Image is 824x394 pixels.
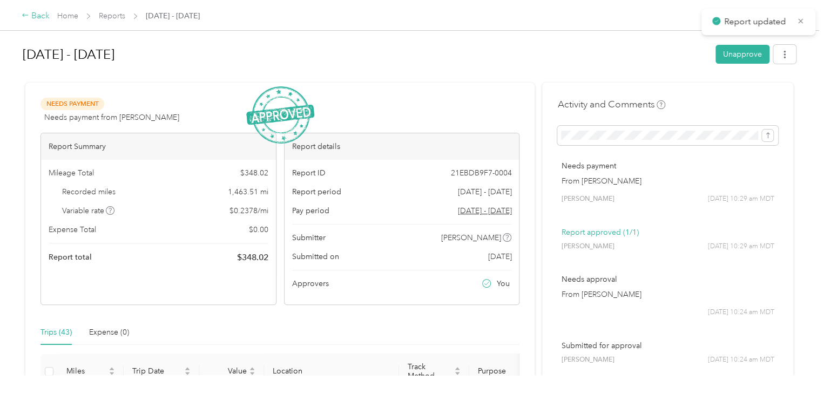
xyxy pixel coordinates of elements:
[292,251,339,262] span: Submitted on
[708,194,774,204] span: [DATE] 10:29 am MDT
[561,175,774,187] p: From [PERSON_NAME]
[488,251,511,262] span: [DATE]
[497,278,510,289] span: You
[22,10,50,23] div: Back
[237,251,268,264] span: $ 348.02
[184,370,191,377] span: caret-down
[708,308,774,317] span: [DATE] 10:24 am MDT
[561,160,774,172] p: Needs payment
[124,354,199,390] th: Trip Date
[229,205,268,216] span: $ 0.2378 / mi
[561,242,614,252] span: [PERSON_NAME]
[66,366,106,376] span: Miles
[561,340,774,351] p: Submitted for approval
[57,11,78,21] a: Home
[240,167,268,179] span: $ 348.02
[40,98,104,110] span: Needs Payment
[454,365,461,372] span: caret-up
[457,186,511,198] span: [DATE] - [DATE]
[62,186,116,198] span: Recorded miles
[708,242,774,252] span: [DATE] 10:29 am MDT
[708,355,774,365] span: [DATE] 10:24 am MDT
[561,355,614,365] span: [PERSON_NAME]
[228,186,268,198] span: 1,463.51 mi
[399,354,469,390] th: Track Method
[561,289,774,300] p: From [PERSON_NAME]
[249,370,255,377] span: caret-down
[478,366,533,376] span: Purpose
[764,334,824,394] iframe: Everlance-gr Chat Button Frame
[469,354,550,390] th: Purpose
[292,205,329,216] span: Pay period
[249,365,255,372] span: caret-up
[441,232,501,243] span: [PERSON_NAME]
[292,167,326,179] span: Report ID
[292,232,326,243] span: Submitter
[715,45,769,64] button: Unapprove
[457,205,511,216] span: Go to pay period
[561,194,614,204] span: [PERSON_NAME]
[99,11,125,21] a: Reports
[249,224,268,235] span: $ 0.00
[89,327,129,338] div: Expense (0)
[454,370,461,377] span: caret-down
[62,205,115,216] span: Variable rate
[561,227,774,238] p: Report approved (1/1)
[109,365,115,372] span: caret-up
[41,133,276,160] div: Report Summary
[49,224,96,235] span: Expense Total
[408,362,452,381] span: Track Method
[557,98,665,111] h4: Activity and Comments
[724,15,789,29] p: Report updated
[146,10,200,22] span: [DATE] - [DATE]
[49,252,92,263] span: Report total
[23,42,708,67] h1: Aug 1 - 31, 2025
[264,354,399,390] th: Location
[184,365,191,372] span: caret-up
[109,370,115,377] span: caret-down
[199,354,264,390] th: Value
[58,354,124,390] th: Miles
[44,112,179,123] span: Needs payment from [PERSON_NAME]
[292,186,341,198] span: Report period
[285,133,519,160] div: Report details
[246,86,314,144] img: ApprovedStamp
[561,274,774,285] p: Needs approval
[40,327,72,338] div: Trips (43)
[450,167,511,179] span: 21EBDB9F7-0004
[292,278,329,289] span: Approvers
[132,366,182,376] span: Trip Date
[208,366,247,376] span: Value
[49,167,94,179] span: Mileage Total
